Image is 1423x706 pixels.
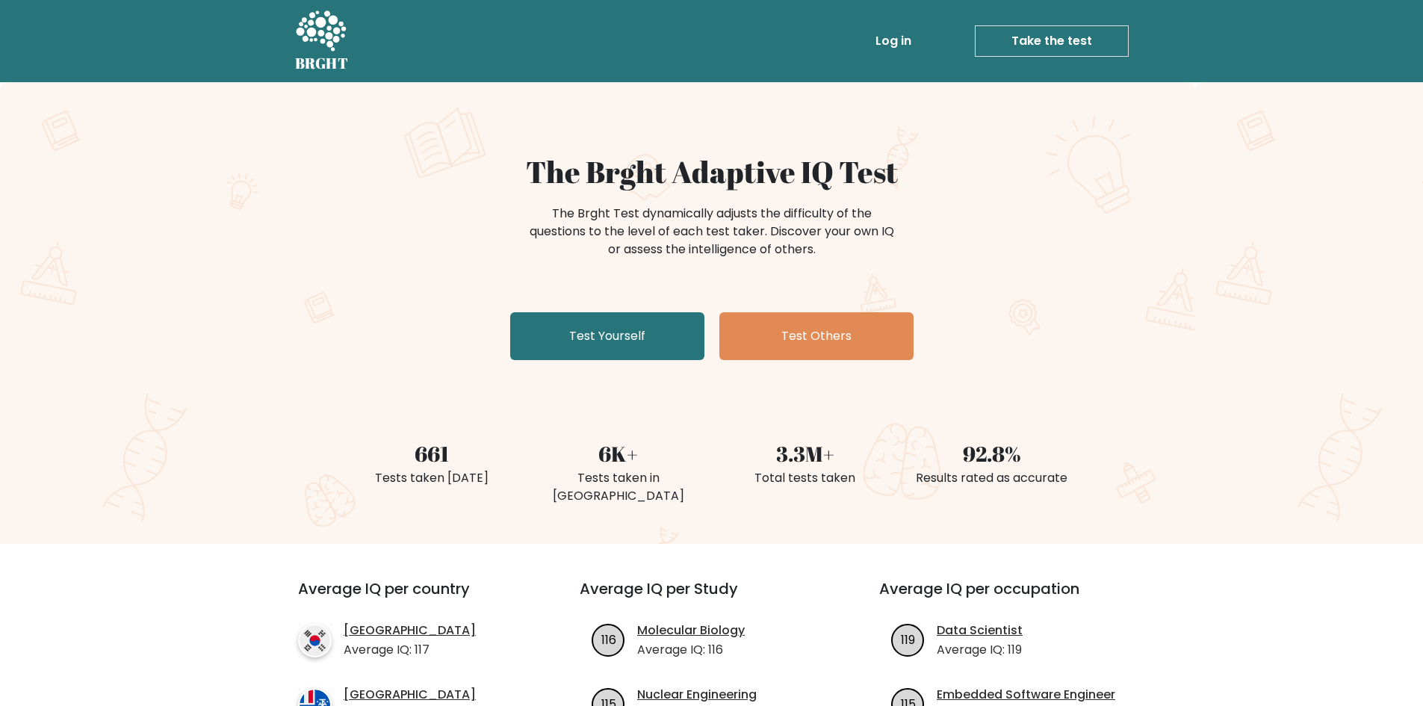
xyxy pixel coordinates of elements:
[295,6,349,76] a: BRGHT
[347,154,1076,190] h1: The Brght Adaptive IQ Test
[721,469,890,487] div: Total tests taken
[344,622,476,640] a: [GEOGRAPHIC_DATA]
[344,641,476,659] p: Average IQ: 117
[580,580,843,616] h3: Average IQ per Study
[295,55,349,72] h5: BRGHT
[637,686,757,704] a: Nuclear Engineering
[901,631,915,648] text: 119
[347,469,516,487] div: Tests taken [DATE]
[298,580,526,616] h3: Average IQ per country
[908,469,1076,487] div: Results rated as accurate
[344,686,476,704] a: [GEOGRAPHIC_DATA]
[298,624,332,657] img: country
[510,312,704,360] a: Test Yourself
[347,438,516,469] div: 661
[525,205,899,258] div: The Brght Test dynamically adjusts the difficulty of the questions to the level of each test take...
[601,631,616,648] text: 116
[879,580,1143,616] h3: Average IQ per occupation
[908,438,1076,469] div: 92.8%
[719,312,914,360] a: Test Others
[937,622,1023,640] a: Data Scientist
[975,25,1129,57] a: Take the test
[637,622,745,640] a: Molecular Biology
[869,26,917,56] a: Log in
[534,438,703,469] div: 6K+
[534,469,703,505] div: Tests taken in [GEOGRAPHIC_DATA]
[721,438,890,469] div: 3.3M+
[637,641,745,659] p: Average IQ: 116
[937,641,1023,659] p: Average IQ: 119
[937,686,1115,704] a: Embedded Software Engineer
